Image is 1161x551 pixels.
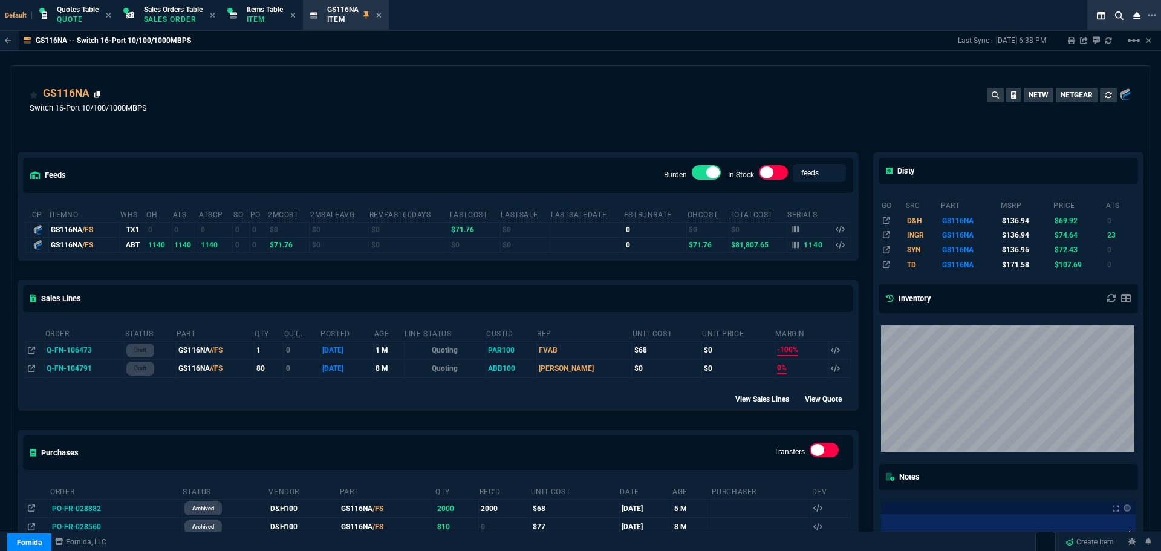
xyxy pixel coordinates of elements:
[479,500,530,518] td: 2000
[144,5,203,14] span: Sales Orders Table
[958,36,996,45] p: Last Sync:
[1053,213,1105,227] td: $69.92
[536,341,632,359] td: FVAB
[250,210,261,219] abbr: Total units on open Purchase Orders
[811,482,850,500] th: Dev
[536,359,632,377] td: [PERSON_NAME]
[701,341,775,359] td: $0
[406,345,484,356] p: Quoting
[1146,36,1151,45] a: Hide Workbench
[1148,10,1156,21] nx-icon: Open New Tab
[404,324,486,342] th: Line Status
[120,222,146,237] td: TX1
[905,213,940,227] td: D&H
[940,228,1000,243] td: GS116NA
[1056,88,1098,102] button: NETGEAR
[50,482,182,500] th: Order
[134,345,146,355] p: draft
[146,210,157,219] abbr: Total units in inventory.
[1000,228,1053,243] td: $136.94
[210,11,215,21] nx-icon: Close Tab
[735,393,800,405] div: View Sales Lines
[28,346,35,354] nx-icon: Open In Opposite Panel
[30,293,81,304] h5: Sales Lines
[134,364,146,373] p: draft
[804,240,823,250] p: 1140
[634,363,700,374] div: $0
[182,482,268,500] th: Status
[374,324,404,342] th: age
[530,482,620,500] th: Unit Cost
[775,324,828,342] th: Margin
[198,222,233,237] td: 0
[254,341,284,359] td: 1
[1128,8,1145,23] nx-icon: Close Workbench
[284,330,303,338] abbr: Outstanding (To Ship)
[374,341,404,359] td: 1 M
[310,222,369,237] td: $0
[30,447,79,458] h5: Purchases
[1105,258,1136,272] td: 0
[500,222,550,237] td: $0
[267,237,310,252] td: $71.76
[810,443,839,462] div: Transfers
[52,503,180,514] nx-fornida-value: PO-FR-028882
[1110,8,1128,23] nx-icon: Search
[486,359,536,377] td: ABB100
[905,243,940,257] td: SYN
[268,518,339,536] td: D&H100
[664,171,687,179] label: Burden
[49,205,120,223] th: ItemNo
[144,15,203,24] p: Sales Order
[486,324,536,342] th: CustId
[406,363,484,374] p: Quoting
[120,205,146,223] th: WHS
[881,228,1136,243] tr: 16PORT 10/100/1000MBPS SWITCH -
[290,11,296,21] nx-icon: Close Tab
[687,222,729,237] td: $0
[254,324,284,342] th: QTY
[327,15,359,24] p: Item
[327,5,359,14] span: GS116NA
[339,482,435,500] th: Part
[372,504,383,513] span: /FS
[701,324,775,342] th: Unit Price
[45,359,125,377] td: Q-FN-104791
[176,359,254,377] td: GS116NA
[881,243,1136,257] tr: SWITCH - GS116NA - WIRED - NETWORKING / PORTS QTY: 16 - GIGABIT ETHERNET - NONE
[1053,228,1105,243] td: $74.64
[449,237,501,252] td: $0
[31,205,49,223] th: cp
[310,237,369,252] td: $0
[759,165,788,184] div: In-Stock
[479,482,530,500] th: Rec'd
[28,364,35,373] nx-icon: Open In Opposite Panel
[320,324,374,342] th: Posted
[940,258,1000,272] td: GS116NA
[52,521,180,532] nx-fornida-value: PO-FR-028560
[374,359,404,377] td: 8 M
[530,518,620,536] td: $77
[1105,243,1136,257] td: 0
[672,482,711,500] th: Age
[1105,196,1136,213] th: ats
[905,196,940,213] th: src
[449,222,501,237] td: $71.76
[254,359,284,377] td: 80
[536,324,632,342] th: Rep
[619,518,672,536] td: [DATE]
[376,11,382,21] nx-icon: Close Tab
[284,359,320,377] td: 0
[634,345,700,356] div: $68
[192,504,214,514] p: archived
[267,222,310,237] td: $0
[172,222,198,237] td: 0
[435,500,478,518] td: 2000
[30,169,66,181] h5: feeds
[125,324,177,342] th: Status
[57,15,99,24] p: Quote
[57,5,99,14] span: Quotes Table
[30,102,147,114] p: Switch 16-Port 10/100/1000MBPS
[1105,228,1136,243] td: 23
[435,518,478,536] td: 810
